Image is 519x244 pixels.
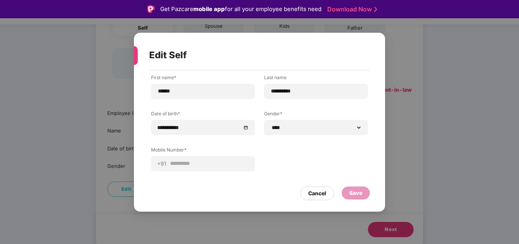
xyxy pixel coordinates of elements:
img: Logo [147,5,155,13]
strong: mobile app [193,5,225,13]
div: Save [349,188,362,197]
label: Gender* [264,110,368,120]
div: Edit Self [149,40,352,70]
label: Mobile Number* [151,146,255,156]
a: Download Now [327,5,375,13]
label: First name* [151,74,255,83]
span: +91 [157,160,169,167]
div: Cancel [308,189,326,197]
div: Get Pazcare for all your employee benefits need [160,5,322,14]
label: Last name [264,74,368,83]
img: Stroke [374,5,377,13]
label: Date of birth* [151,110,255,120]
